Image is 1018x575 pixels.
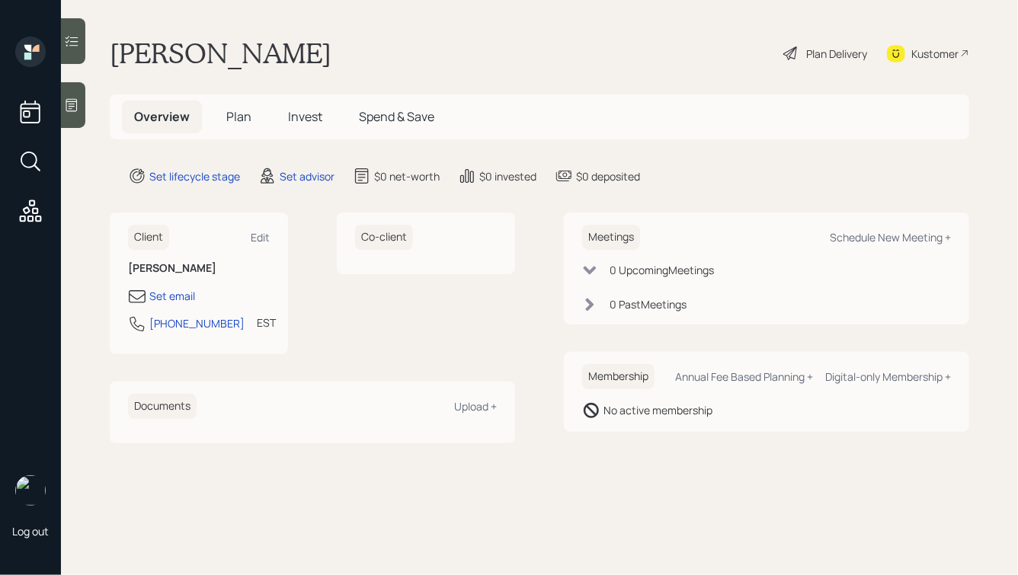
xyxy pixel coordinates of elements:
[359,108,434,125] span: Spend & Save
[830,230,951,244] div: Schedule New Meeting +
[603,402,712,418] div: No active membership
[128,262,270,275] h6: [PERSON_NAME]
[226,108,251,125] span: Plan
[12,524,49,538] div: Log out
[280,168,335,184] div: Set advisor
[454,399,497,414] div: Upload +
[911,46,959,62] div: Kustomer
[355,225,413,250] h6: Co-client
[806,46,867,62] div: Plan Delivery
[675,369,813,384] div: Annual Fee Based Planning +
[149,288,195,304] div: Set email
[257,315,276,331] div: EST
[374,168,440,184] div: $0 net-worth
[149,315,245,331] div: [PHONE_NUMBER]
[610,262,714,278] div: 0 Upcoming Meeting s
[479,168,536,184] div: $0 invested
[15,475,46,506] img: hunter_neumayer.jpg
[825,369,951,384] div: Digital-only Membership +
[582,364,655,389] h6: Membership
[110,37,331,70] h1: [PERSON_NAME]
[251,230,270,244] div: Edit
[610,296,687,312] div: 0 Past Meeting s
[582,225,640,250] h6: Meetings
[576,168,640,184] div: $0 deposited
[149,168,240,184] div: Set lifecycle stage
[288,108,322,125] span: Invest
[128,394,197,419] h6: Documents
[128,225,169,250] h6: Client
[134,108,190,125] span: Overview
